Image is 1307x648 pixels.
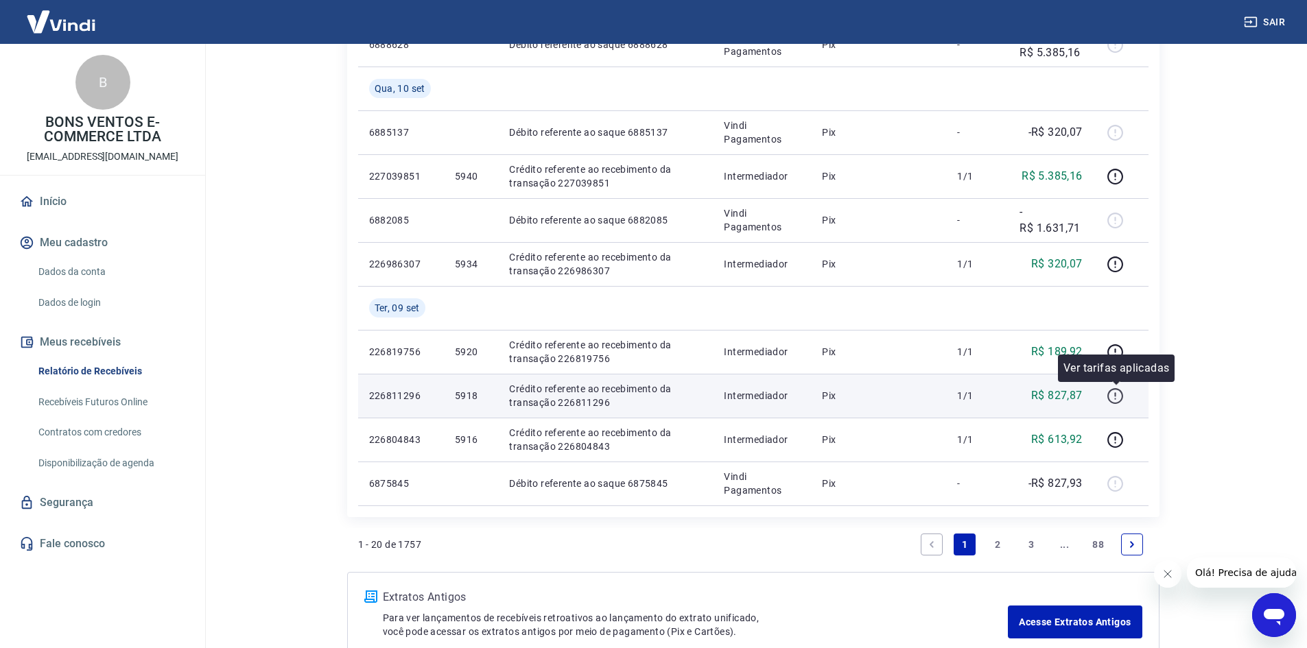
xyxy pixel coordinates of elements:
p: 1 - 20 de 1757 [358,538,422,551]
p: - [957,125,998,139]
p: R$ 5.385,16 [1022,168,1082,184]
p: Intermediador [724,345,800,359]
p: 1/1 [957,389,998,403]
p: R$ 827,87 [1031,387,1083,404]
img: Vindi [16,1,106,43]
a: Relatório de Recebíveis [33,357,189,385]
p: 1/1 [957,257,998,271]
a: Dados da conta [33,258,189,286]
p: 6888628 [369,38,433,51]
p: - [957,213,998,227]
p: Ver tarifas aplicadas [1063,360,1169,376]
p: Débito referente ao saque 6888628 [509,38,702,51]
p: Intermediador [724,257,800,271]
div: B [75,55,130,110]
a: Segurança [16,488,189,518]
p: 226986307 [369,257,433,271]
p: 5916 [455,433,487,446]
p: Crédito referente ao recebimento da transação 227039851 [509,163,702,190]
p: Débito referente ao saque 6875845 [509,477,702,490]
p: Vindi Pagamentos [724,206,800,234]
a: Recebíveis Futuros Online [33,388,189,416]
a: Page 1 is your current page [954,533,976,555]
iframe: Fechar mensagem [1154,560,1181,588]
p: Vindi Pagamentos [724,31,800,58]
span: Ter, 09 set [375,301,420,315]
p: 1/1 [957,345,998,359]
button: Sair [1241,10,1291,35]
p: Pix [822,477,935,490]
a: Page 3 [1020,533,1042,555]
p: Débito referente ao saque 6885137 [509,125,702,139]
p: -R$ 5.385,16 [1020,28,1082,61]
span: Olá! Precisa de ajuda? [8,10,115,21]
p: Crédito referente ao recebimento da transação 226986307 [509,250,702,278]
a: Dados de login [33,289,189,317]
button: Meu cadastro [16,228,189,258]
a: Previous page [921,533,943,555]
a: Início [16,187,189,217]
p: Débito referente ao saque 6882085 [509,213,702,227]
p: - [957,477,998,490]
a: Disponibilização de agenda [33,449,189,477]
p: [EMAIL_ADDRESS][DOMAIN_NAME] [27,149,178,164]
p: 1/1 [957,169,998,183]
p: 5934 [455,257,487,271]
p: Pix [822,125,935,139]
p: Intermediador [724,433,800,446]
p: Intermediador [724,389,800,403]
span: Qua, 10 set [375,82,425,95]
p: Crédito referente ao recebimento da transação 226819756 [509,338,702,365]
p: Pix [822,389,935,403]
p: Vindi Pagamentos [724,470,800,497]
p: R$ 613,92 [1031,431,1083,448]
a: Page 88 [1087,533,1109,555]
p: BONS VENTOS E-COMMERCE LTDA [11,115,194,144]
a: Page 2 [987,533,1009,555]
iframe: Mensagem da empresa [1187,557,1296,588]
p: -R$ 320,07 [1028,124,1083,141]
button: Meus recebíveis [16,327,189,357]
p: R$ 189,92 [1031,344,1083,360]
p: 226819756 [369,345,433,359]
p: 226811296 [369,389,433,403]
p: 5920 [455,345,487,359]
p: 5918 [455,389,487,403]
img: ícone [364,590,377,603]
p: 6875845 [369,477,433,490]
p: Extratos Antigos [383,589,1009,605]
a: Fale conosco [16,529,189,559]
p: 5940 [455,169,487,183]
p: Pix [822,38,935,51]
a: Acesse Extratos Antigos [1008,605,1142,638]
iframe: Botão para abrir a janela de mensagens [1252,593,1296,637]
p: 227039851 [369,169,433,183]
p: Pix [822,213,935,227]
p: Crédito referente ao recebimento da transação 226811296 [509,382,702,409]
p: Crédito referente ao recebimento da transação 226804843 [509,426,702,453]
p: Vindi Pagamentos [724,119,800,146]
p: 1/1 [957,433,998,446]
a: Next page [1121,533,1143,555]
a: Contratos com credores [33,418,189,446]
p: - [957,38,998,51]
p: R$ 320,07 [1031,256,1083,272]
p: Para ver lançamentos de recebíveis retroativos ao lançamento do extrato unificado, você pode aces... [383,611,1009,638]
p: 6882085 [369,213,433,227]
p: Pix [822,257,935,271]
p: Pix [822,433,935,446]
ul: Pagination [915,528,1149,561]
p: -R$ 827,93 [1028,475,1083,492]
p: 226804843 [369,433,433,446]
p: Pix [822,169,935,183]
p: 6885137 [369,125,433,139]
p: Intermediador [724,169,800,183]
p: Pix [822,345,935,359]
p: -R$ 1.631,71 [1020,204,1082,237]
a: Jump forward [1054,533,1076,555]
